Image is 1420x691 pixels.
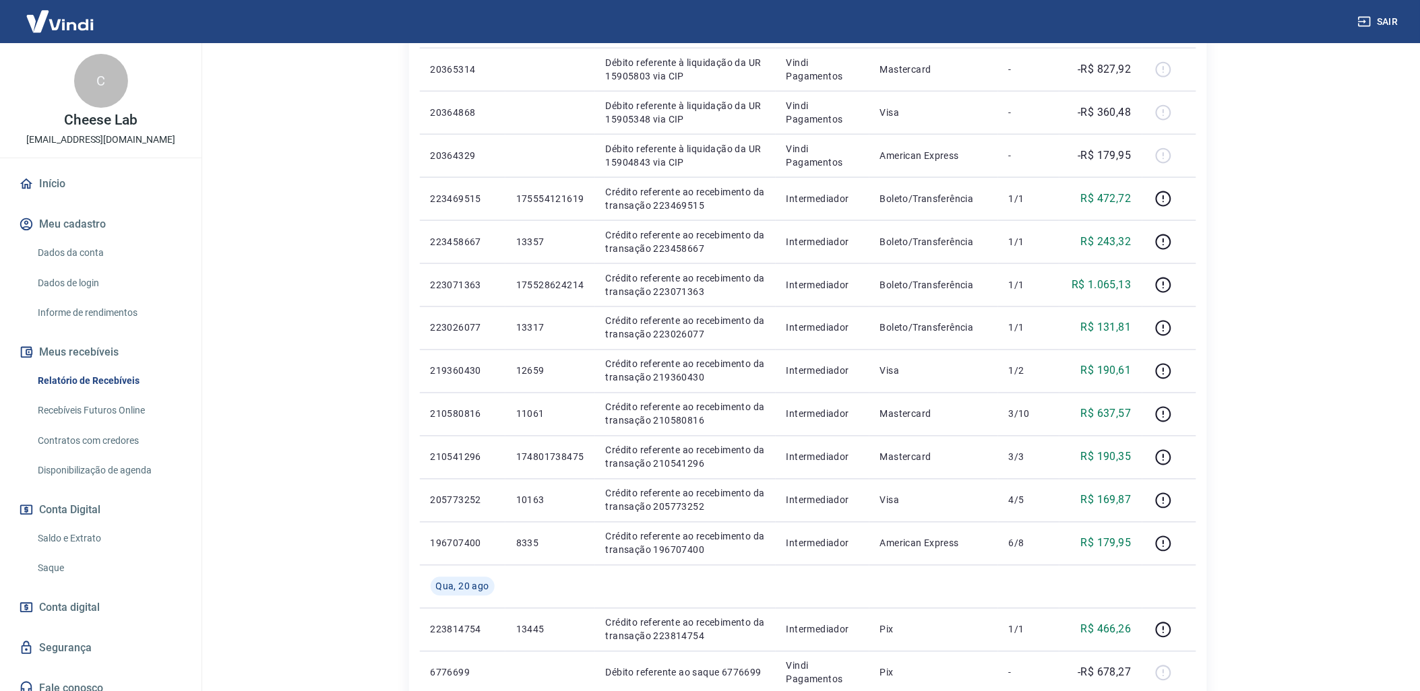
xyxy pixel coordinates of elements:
[1078,665,1132,681] p: -R$ 678,27
[1009,451,1049,464] p: 3/3
[516,192,584,205] p: 175554121619
[1078,104,1132,121] p: -R$ 360,48
[786,537,859,550] p: Intermediador
[1009,494,1049,507] p: 4/5
[32,397,185,424] a: Recebíveis Futuros Online
[880,623,987,636] p: Pix
[16,169,185,199] a: Início
[786,321,859,335] p: Intermediador
[16,1,104,42] img: Vindi
[606,666,765,680] p: Débito referente ao saque 6776699
[786,364,859,378] p: Intermediador
[431,106,495,119] p: 20364868
[431,235,495,249] p: 223458667
[1009,192,1049,205] p: 1/1
[1355,9,1404,34] button: Sair
[1081,492,1132,508] p: R$ 169,87
[436,580,489,593] span: Qua, 20 ago
[16,633,185,663] a: Segurança
[880,407,987,421] p: Mastercard
[606,142,765,169] p: Débito referente à liquidação da UR 15904843 via CIP
[606,315,765,341] p: Crédito referente ao recebimento da transação 223026077
[431,623,495,636] p: 223814754
[431,321,495,335] p: 223026077
[1078,61,1132,77] p: -R$ 827,92
[1081,320,1132,336] p: R$ 131,81
[1081,363,1132,379] p: R$ 190,61
[606,99,765,126] p: Débito referente à liquidação da UR 15905348 via CIP
[786,623,859,636] p: Intermediador
[606,616,765,643] p: Crédito referente ao recebimento da transação 223814754
[516,451,584,464] p: 174801738475
[1081,535,1132,552] p: R$ 179,95
[1081,406,1132,422] p: R$ 637,57
[1009,278,1049,292] p: 1/1
[431,149,495,162] p: 20364329
[74,54,128,108] div: C
[32,269,185,297] a: Dados de login
[1081,449,1132,465] p: R$ 190,35
[1009,106,1049,119] p: -
[431,63,495,76] p: 20365314
[786,407,859,421] p: Intermediador
[32,554,185,582] a: Saque
[32,239,185,267] a: Dados da conta
[606,185,765,212] p: Crédito referente ao recebimento da transação 223469515
[516,235,584,249] p: 13357
[1009,235,1049,249] p: 1/1
[606,530,765,557] p: Crédito referente ao recebimento da transação 196707400
[1009,623,1049,636] p: 1/1
[431,278,495,292] p: 223071363
[606,56,765,83] p: Débito referente à liquidação da UR 15905803 via CIP
[516,407,584,421] p: 11061
[16,495,185,525] button: Conta Digital
[1009,407,1049,421] p: 3/10
[880,494,987,507] p: Visa
[16,337,185,367] button: Meus recebíveis
[431,666,495,680] p: 6776699
[606,487,765,514] p: Crédito referente ao recebimento da transação 205773252
[516,364,584,378] p: 12659
[1009,321,1049,335] p: 1/1
[606,228,765,255] p: Crédito referente ao recebimento da transação 223458667
[431,451,495,464] p: 210541296
[606,271,765,298] p: Crédito referente ao recebimento da transação 223071363
[606,401,765,428] p: Crédito referente ao recebimento da transação 210580816
[1081,234,1132,250] p: R$ 243,32
[786,494,859,507] p: Intermediador
[786,278,859,292] p: Intermediador
[431,407,495,421] p: 210580816
[786,235,859,249] p: Intermediador
[516,278,584,292] p: 175528624214
[880,537,987,550] p: American Express
[516,537,584,550] p: 8335
[431,537,495,550] p: 196707400
[880,451,987,464] p: Mastercard
[1009,149,1049,162] p: -
[516,321,584,335] p: 13317
[786,99,859,126] p: Vindi Pagamentos
[1078,147,1132,164] p: -R$ 179,95
[786,56,859,83] p: Vindi Pagamentos
[880,235,987,249] p: Boleto/Transferência
[786,142,859,169] p: Vindi Pagamentos
[1009,537,1049,550] p: 6/8
[516,623,584,636] p: 13445
[431,494,495,507] p: 205773252
[880,106,987,119] p: Visa
[1081,622,1132,638] p: R$ 466,26
[880,63,987,76] p: Mastercard
[16,593,185,622] a: Conta digital
[606,444,765,471] p: Crédito referente ao recebimento da transação 210541296
[64,113,137,127] p: Cheese Lab
[32,457,185,484] a: Disponibilização de agenda
[431,192,495,205] p: 223469515
[606,358,765,385] p: Crédito referente ao recebimento da transação 219360430
[32,299,185,327] a: Informe de rendimentos
[880,278,987,292] p: Boleto/Transferência
[1009,364,1049,378] p: 1/2
[880,192,987,205] p: Boleto/Transferência
[39,598,100,617] span: Conta digital
[16,209,185,239] button: Meu cadastro
[32,525,185,552] a: Saldo e Extrato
